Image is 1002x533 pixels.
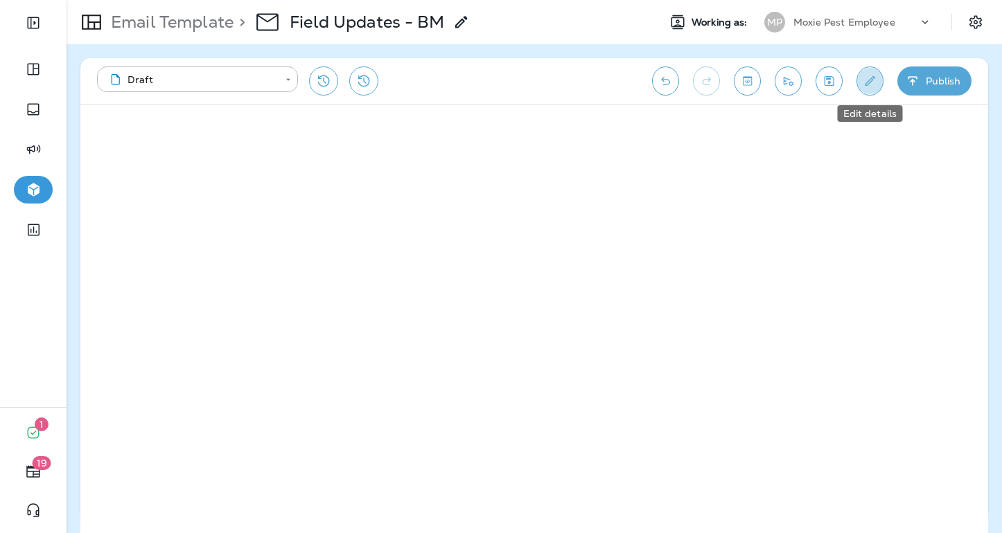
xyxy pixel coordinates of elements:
[105,12,234,33] p: Email Template
[652,66,679,96] button: Undo
[775,66,802,96] button: Send test email
[764,12,785,33] div: MP
[14,9,53,37] button: Expand Sidebar
[793,17,895,28] p: Moxie Pest Employee
[734,66,761,96] button: Toggle preview
[14,419,53,446] button: 1
[14,458,53,485] button: 19
[692,17,750,28] span: Working as:
[816,66,843,96] button: Save
[33,456,51,470] span: 19
[290,12,445,33] p: Field Updates - BM
[107,73,276,87] div: Draft
[838,105,903,122] div: Edit details
[35,417,49,431] span: 1
[897,66,972,96] button: Publish
[856,66,884,96] button: Edit details
[309,66,338,96] button: Restore from previous version
[349,66,378,96] button: View Changelog
[234,12,245,33] p: >
[963,10,988,35] button: Settings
